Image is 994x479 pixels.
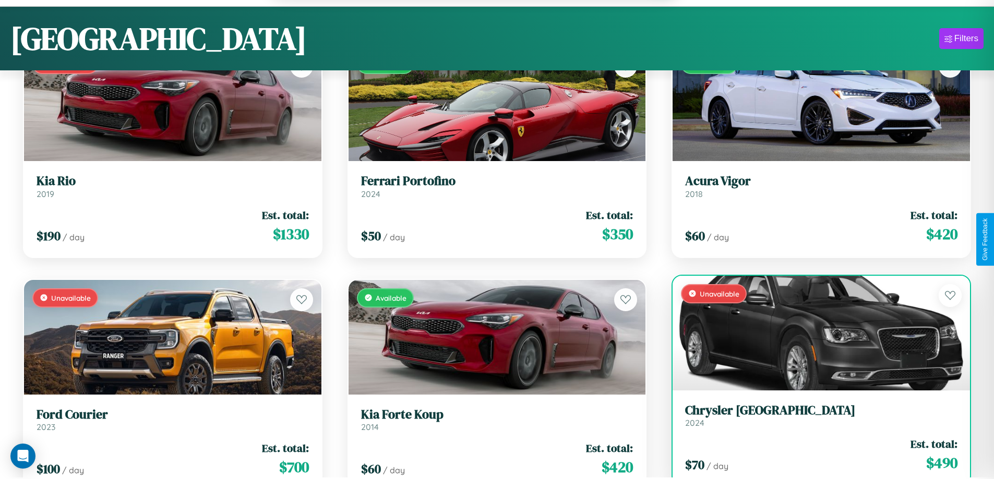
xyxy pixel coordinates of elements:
[685,174,957,199] a: Acura Vigor2018
[685,403,957,418] h3: Chrysler [GEOGRAPHIC_DATA]
[361,227,381,244] span: $ 50
[262,207,309,223] span: Est. total:
[376,293,406,302] span: Available
[361,189,380,199] span: 2024
[51,293,91,302] span: Unavailable
[262,440,309,456] span: Est. total:
[10,444,35,469] div: Open Intercom Messenger
[911,436,957,451] span: Est. total:
[602,224,633,244] span: $ 350
[586,440,633,456] span: Est. total:
[954,33,978,44] div: Filters
[685,189,703,199] span: 2018
[700,289,739,298] span: Unavailable
[361,407,633,422] h3: Kia Forte Koup
[10,17,307,60] h1: [GEOGRAPHIC_DATA]
[685,227,705,244] span: $ 60
[685,417,704,428] span: 2024
[939,28,984,49] button: Filters
[361,407,633,433] a: Kia Forte Koup2014
[273,224,309,244] span: $ 1330
[361,174,633,199] a: Ferrari Portofino2024
[981,218,989,261] div: Give Feedback
[707,232,729,242] span: / day
[602,457,633,477] span: $ 420
[361,174,633,189] h3: Ferrari Portofino
[685,456,704,473] span: $ 70
[37,189,54,199] span: 2019
[926,224,957,244] span: $ 420
[361,460,381,477] span: $ 60
[685,174,957,189] h3: Acura Vigor
[685,403,957,428] a: Chrysler [GEOGRAPHIC_DATA]2024
[361,422,379,432] span: 2014
[37,407,309,433] a: Ford Courier2023
[926,452,957,473] span: $ 490
[37,407,309,422] h3: Ford Courier
[63,232,85,242] span: / day
[279,457,309,477] span: $ 700
[383,232,405,242] span: / day
[37,174,309,199] a: Kia Rio2019
[383,465,405,475] span: / day
[62,465,84,475] span: / day
[37,174,309,189] h3: Kia Rio
[37,460,60,477] span: $ 100
[706,461,728,471] span: / day
[37,227,61,244] span: $ 190
[37,422,55,432] span: 2023
[911,207,957,223] span: Est. total:
[586,207,633,223] span: Est. total:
